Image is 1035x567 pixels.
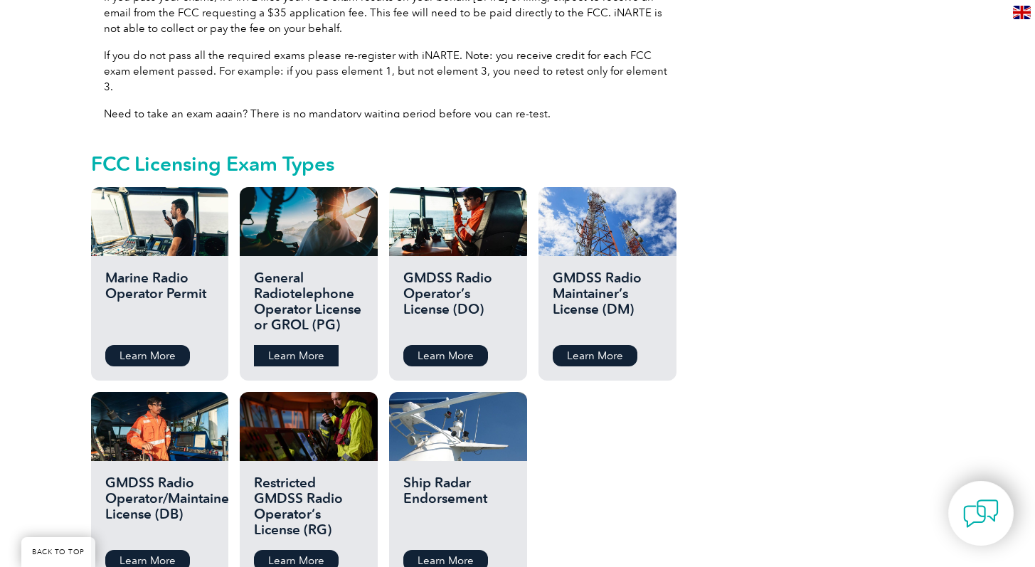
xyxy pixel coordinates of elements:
[104,106,676,122] p: Need to take an exam again? There is no mandatory waiting period before you can re-test.
[553,345,637,366] a: Learn More
[254,270,363,334] h2: General Radiotelephone Operator License or GROL (PG)
[105,345,190,366] a: Learn More
[105,475,214,539] h2: GMDSS Radio Operator/Maintainer License (DB)
[105,270,214,334] h2: Marine Radio Operator Permit
[403,475,512,539] h2: Ship Radar Endorsement
[403,345,488,366] a: Learn More
[91,152,689,175] h2: FCC Licensing Exam Types
[104,48,676,95] p: If you do not pass all the required exams please re-register with iNARTE. Note: you receive credi...
[553,270,662,334] h2: GMDSS Radio Maintainer’s License (DM)
[1013,6,1031,19] img: en
[963,496,999,531] img: contact-chat.png
[254,345,339,366] a: Learn More
[403,270,512,334] h2: GMDSS Radio Operator’s License (DO)
[254,475,363,539] h2: Restricted GMDSS Radio Operator’s License (RG)
[21,537,95,567] a: BACK TO TOP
